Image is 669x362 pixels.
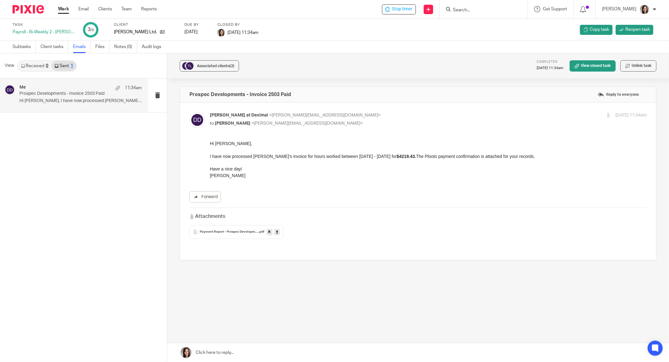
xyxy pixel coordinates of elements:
[215,121,250,126] span: [PERSON_NAME]
[181,61,191,71] img: svg%3E
[114,29,157,35] p: [PERSON_NAME] Ltd.
[90,28,94,32] small: /3
[189,91,291,98] h4: Prospec Developments - Invoice 2503 Paid
[382,4,416,14] div: TG Schulz Ltd. - Payroll - Bi-Weekly 2 - TG Schulz Subs
[590,26,609,33] span: Copy task
[217,29,225,36] img: Danielle%20photo.jpg
[200,230,259,234] span: Payment Report - Prospec Developments Ltd - [DATE] (1)
[18,61,51,71] a: Received0
[217,22,258,27] label: Closed by
[269,113,381,117] span: <[PERSON_NAME][EMAIL_ADDRESS][DOMAIN_NAME]>
[640,4,650,14] img: Danielle%20photo.jpg
[189,191,221,203] a: Forward
[259,230,264,234] span: .pdf
[13,5,44,14] img: Pixie
[570,60,616,72] a: View closed task
[543,7,567,11] span: Get Support
[142,41,166,53] a: Audit logs
[88,26,94,33] div: 3
[580,25,613,35] a: Copy task
[73,41,91,53] a: Emails
[620,60,656,72] button: Unlink task
[125,85,142,91] p: 11:34am
[189,112,205,128] img: svg%3E
[95,41,109,53] a: Files
[180,60,239,72] button: Associated clients(2)
[210,121,214,126] span: to
[121,6,132,12] a: Team
[184,22,210,27] label: Due by
[537,60,558,63] span: Completed
[141,6,157,12] a: Reports
[602,6,636,12] p: [PERSON_NAME]
[5,85,15,95] img: svg%3E
[51,61,76,71] a: Sent1
[230,64,234,68] span: (2)
[13,22,75,27] label: Task
[537,66,563,71] p: [DATE] 11:34am
[19,85,26,90] h4: Me
[13,29,75,35] div: Payroll - Bi-Weekly 2 - [PERSON_NAME] Subs
[78,6,89,12] a: Email
[197,64,234,68] span: Associated clients
[71,64,73,68] div: 1
[184,29,210,35] div: [DATE]
[98,6,112,12] a: Clients
[19,98,142,104] p: Hi [PERSON_NAME], I have now processed [PERSON_NAME]'s...
[185,61,194,71] img: svg%3E
[5,62,14,69] span: View
[392,6,412,13] span: Stop timer
[58,6,69,12] a: Work
[189,225,284,239] button: Payment Report - Prospec Developments Ltd - [DATE] (1).pdf
[46,64,48,68] div: 0
[210,113,268,117] span: [PERSON_NAME] at Deximal
[114,22,177,27] label: Client
[625,26,650,33] span: Reopen task
[189,213,225,220] h3: Attachments
[187,14,206,19] strong: $4219.43.
[596,90,640,99] label: Reply to everyone
[114,41,137,53] a: Notes (0)
[251,121,363,126] span: <[PERSON_NAME][EMAIL_ADDRESS][DOMAIN_NAME]>
[19,91,117,96] p: Prospec Developments - Invoice 2503 Paid
[452,8,509,13] input: Search
[13,41,36,53] a: Subtasks
[615,112,647,119] p: [DATE] 11:34am
[227,30,258,35] span: [DATE] 11:34am
[616,25,653,35] a: Reopen task
[40,41,68,53] a: Client tasks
